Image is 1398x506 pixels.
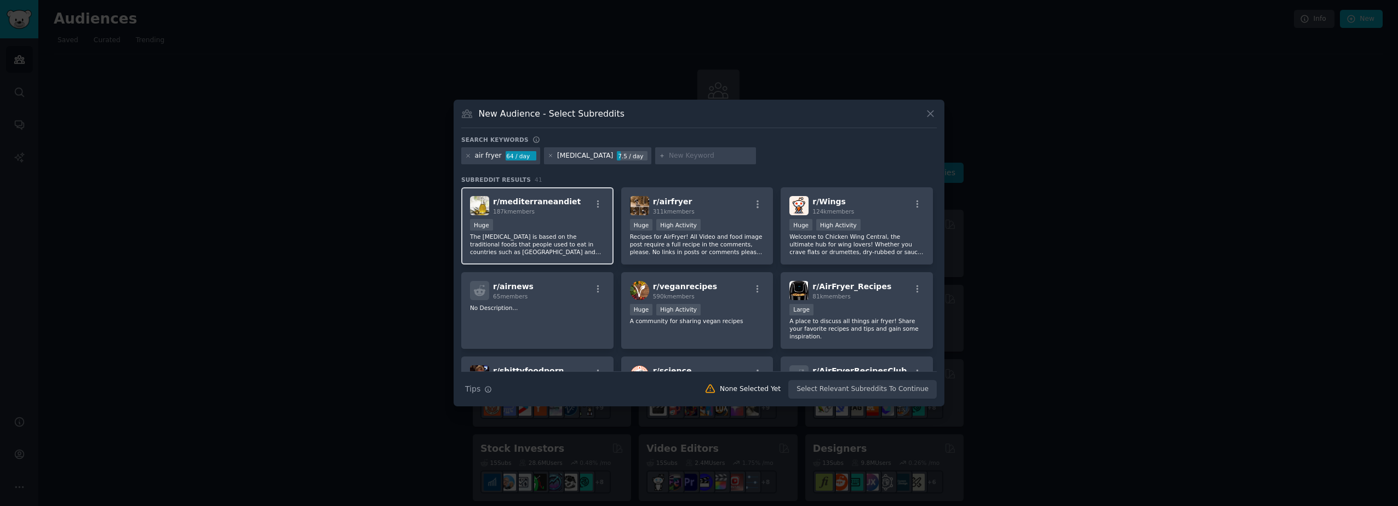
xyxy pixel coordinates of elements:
div: Huge [630,219,653,231]
span: r/ AirFryer_Recipes [812,282,891,291]
div: Huge [630,304,653,315]
span: 187k members [493,208,535,215]
p: Recipes for AirFryer! All Video and food image post require a full recipe in the comments, please... [630,233,765,256]
span: r/ veganrecipes [653,282,717,291]
img: Wings [789,196,809,215]
span: 590k members [653,293,695,300]
img: shittyfoodporn [470,365,489,384]
p: Welcome to Chicken Wing Central, the ultimate hub for wing lovers! Whether you crave flats or dru... [789,233,924,256]
span: r/ Wings [812,197,846,206]
span: r/ shittyfoodporn [493,366,564,375]
span: r/ airnews [493,282,534,291]
img: AirFryer_Recipes [789,281,809,300]
h3: New Audience - Select Subreddits [479,108,624,119]
div: [MEDICAL_DATA] [557,151,613,161]
div: air fryer [475,151,502,161]
div: High Activity [656,304,701,315]
button: Tips [461,380,496,399]
div: 64 / day [506,151,536,161]
div: None Selected Yet [720,384,781,394]
p: The [MEDICAL_DATA] is based on the traditional foods that people used to eat in countries such as... [470,233,605,256]
span: r/ science [653,366,692,375]
div: Large [789,304,813,315]
p: A community for sharing vegan recipes [630,317,765,325]
span: r/ mediterraneandiet [493,197,581,206]
div: 7.5 / day [617,151,648,161]
h3: Search keywords [461,136,529,143]
div: High Activity [656,219,701,231]
span: 81k members [812,293,850,300]
span: 65 members [493,293,528,300]
div: High Activity [816,219,861,231]
span: 124k members [812,208,854,215]
img: science [630,365,649,384]
p: A place to discuss all things air fryer! Share your favorite recipes and tips and gain some inspi... [789,317,924,340]
span: 41 [535,176,542,183]
span: r/ AirFryerRecipesClub [812,366,907,375]
p: No Description... [470,304,605,312]
span: Tips [465,383,480,395]
div: Huge [470,219,493,231]
img: mediterraneandiet [470,196,489,215]
span: Subreddit Results [461,176,531,183]
img: veganrecipes [630,281,649,300]
input: New Keyword [669,151,752,161]
img: airfryer [630,196,649,215]
div: Huge [789,219,812,231]
span: 311k members [653,208,695,215]
span: r/ airfryer [653,197,692,206]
